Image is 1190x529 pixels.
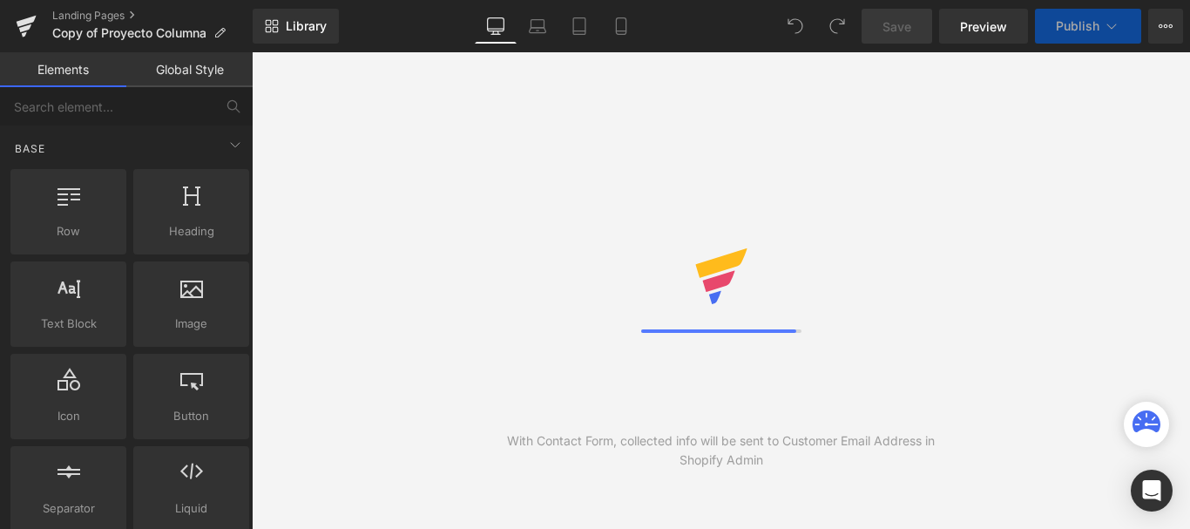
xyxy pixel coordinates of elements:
[286,18,327,34] span: Library
[820,9,855,44] button: Redo
[1035,9,1141,44] button: Publish
[475,9,517,44] a: Desktop
[960,17,1007,36] span: Preview
[139,499,244,518] span: Liquid
[16,222,121,241] span: Row
[882,17,911,36] span: Save
[778,9,813,44] button: Undo
[139,407,244,425] span: Button
[558,9,600,44] a: Tablet
[139,315,244,333] span: Image
[253,9,339,44] a: New Library
[16,407,121,425] span: Icon
[486,431,956,470] div: With Contact Form, collected info will be sent to Customer Email Address in Shopify Admin
[139,222,244,241] span: Heading
[1148,9,1183,44] button: More
[1056,19,1099,33] span: Publish
[1131,470,1173,512] div: Open Intercom Messenger
[600,9,642,44] a: Mobile
[52,9,253,23] a: Landing Pages
[52,26,206,40] span: Copy of Proyecto Columna
[13,140,47,157] span: Base
[126,52,253,87] a: Global Style
[517,9,558,44] a: Laptop
[16,499,121,518] span: Separator
[939,9,1028,44] a: Preview
[16,315,121,333] span: Text Block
